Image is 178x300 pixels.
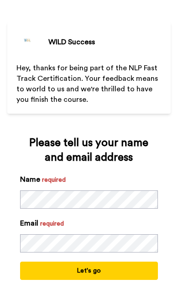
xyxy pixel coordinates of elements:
div: required [40,219,64,228]
label: Email [20,218,38,229]
button: Let's go [20,262,158,280]
div: WILD Success [48,37,95,47]
div: required [42,175,66,184]
span: Hey, thanks for being part of the NLP Fast Track Certification. Your feedback means to world to u... [16,64,160,103]
div: Please tell us your name and email address [20,136,158,165]
label: Name [20,174,40,185]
